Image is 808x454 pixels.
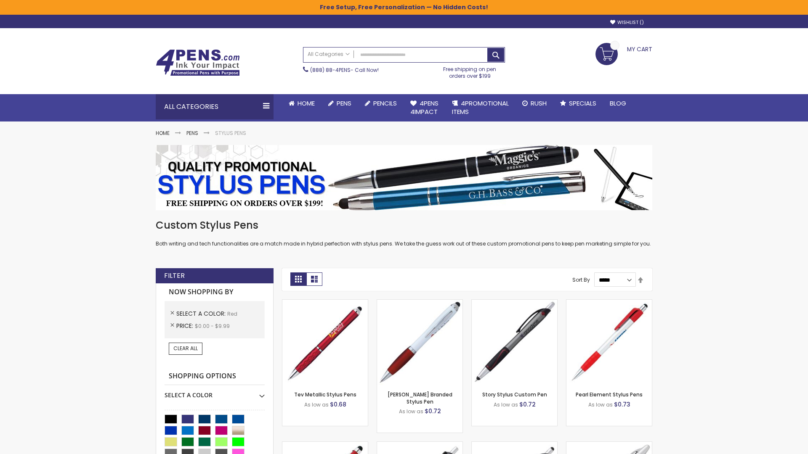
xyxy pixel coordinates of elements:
[173,345,198,352] span: Clear All
[519,400,536,409] span: $0.72
[588,401,613,408] span: As low as
[322,94,358,113] a: Pens
[482,391,547,398] a: Story Stylus Custom Pen
[215,129,246,137] strong: Stylus Pens
[388,391,452,405] a: [PERSON_NAME] Branded Stylus Pen
[377,441,462,449] a: Souvenir® Anthem Stylus Pen-Red
[290,272,306,286] strong: Grid
[156,145,652,210] img: Stylus Pens
[176,309,227,318] span: Select A Color
[282,94,322,113] a: Home
[308,51,350,58] span: All Categories
[156,129,170,137] a: Home
[294,391,356,398] a: Tev Metallic Stylus Pens
[156,94,274,119] div: All Categories
[531,99,547,108] span: Rush
[156,49,240,76] img: 4Pens Custom Pens and Promotional Products
[569,99,596,108] span: Specials
[553,94,603,113] a: Specials
[358,94,404,113] a: Pencils
[377,300,462,385] img: Ion White Branded Stylus Pen-Red
[176,322,195,330] span: Price
[452,99,509,116] span: 4PROMOTIONAL ITEMS
[156,219,652,248] div: Both writing and tech functionalities are a match made in hybrid perfection with stylus pens. We ...
[165,283,265,301] strong: Now Shopping by
[610,19,644,26] a: Wishlist
[404,94,445,121] a: 4Pens4impact
[445,94,516,121] a: 4PROMOTIONALITEMS
[472,441,557,449] a: Souvenir® Emblem Stylus Pen-Red
[377,299,462,306] a: Ion White Branded Stylus Pen-Red
[472,299,557,306] a: Story Stylus Custom Pen-Red
[298,99,315,108] span: Home
[282,441,368,449] a: Custom Stylus Grip Pens-Red
[410,99,439,116] span: 4Pens 4impact
[303,48,354,61] a: All Categories
[165,385,265,399] div: Select A Color
[472,300,557,385] img: Story Stylus Custom Pen-Red
[373,99,397,108] span: Pencils
[169,343,202,354] a: Clear All
[566,299,652,306] a: Pearl Element Stylus Pens-Red
[399,408,423,415] span: As low as
[516,94,553,113] a: Rush
[576,391,643,398] a: Pearl Element Stylus Pens
[310,66,351,74] a: (888) 88-4PENS
[310,66,379,74] span: - Call Now!
[566,300,652,385] img: Pearl Element Stylus Pens-Red
[164,271,185,280] strong: Filter
[603,94,633,113] a: Blog
[195,322,230,330] span: $0.00 - $9.99
[282,299,368,306] a: Tev Metallic Stylus Pens-Red
[337,99,351,108] span: Pens
[572,276,590,283] label: Sort By
[494,401,518,408] span: As low as
[282,300,368,385] img: Tev Metallic Stylus Pens-Red
[186,129,198,137] a: Pens
[435,63,505,79] div: Free shipping on pen orders over $199
[566,441,652,449] a: Twist Highlighter-Pen Stylus Combo-Red
[610,99,626,108] span: Blog
[614,400,630,409] span: $0.73
[330,400,346,409] span: $0.68
[304,401,329,408] span: As low as
[227,310,237,317] span: Red
[165,367,265,385] strong: Shopping Options
[425,407,441,415] span: $0.72
[156,219,652,232] h1: Custom Stylus Pens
